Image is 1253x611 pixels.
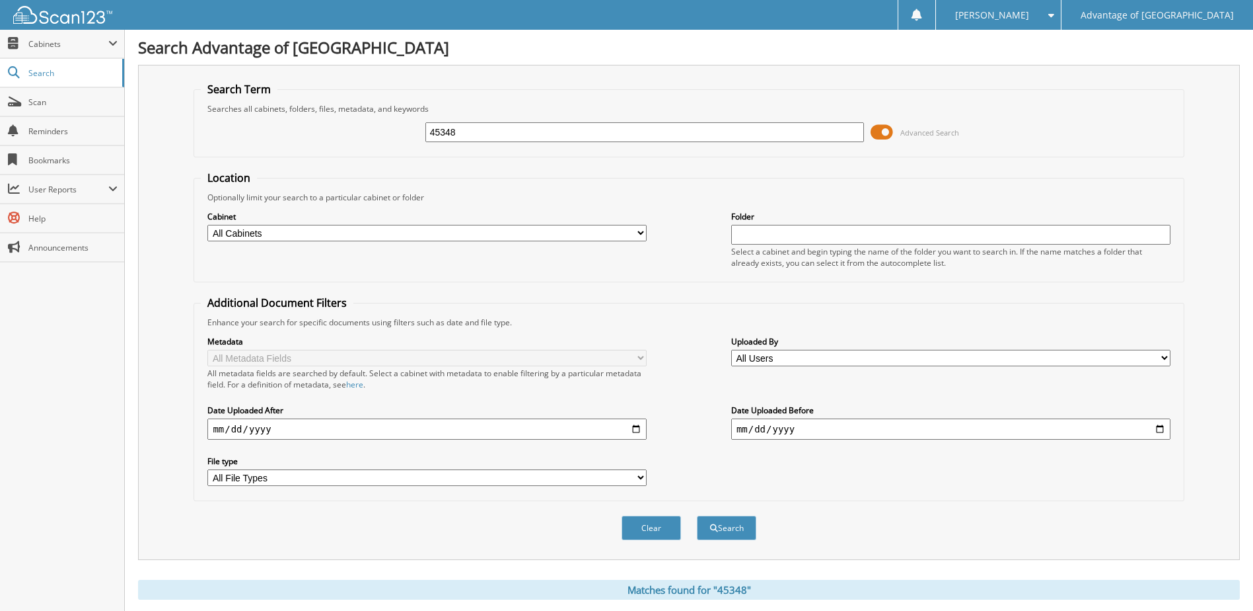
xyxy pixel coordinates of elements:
[955,11,1029,19] span: [PERSON_NAME]
[622,516,681,540] button: Clear
[28,97,118,108] span: Scan
[207,405,647,416] label: Date Uploaded After
[207,419,647,440] input: start
[207,456,647,467] label: File type
[731,405,1170,416] label: Date Uploaded Before
[346,379,363,390] a: here
[207,336,647,347] label: Metadata
[201,296,353,310] legend: Additional Document Filters
[731,211,1170,222] label: Folder
[207,368,647,390] div: All metadata fields are searched by default. Select a cabinet with metadata to enable filtering b...
[138,36,1240,58] h1: Search Advantage of [GEOGRAPHIC_DATA]
[697,516,756,540] button: Search
[28,67,116,79] span: Search
[731,336,1170,347] label: Uploaded By
[28,38,108,50] span: Cabinets
[13,6,112,24] img: scan123-logo-white.svg
[201,192,1176,203] div: Optionally limit your search to a particular cabinet or folder
[28,155,118,166] span: Bookmarks
[201,82,277,97] legend: Search Term
[201,317,1176,328] div: Enhance your search for specific documents using filters such as date and file type.
[138,580,1240,600] div: Matches found for "45348"
[1081,11,1234,19] span: Advantage of [GEOGRAPHIC_DATA]
[201,103,1176,114] div: Searches all cabinets, folders, files, metadata, and keywords
[28,184,108,195] span: User Reports
[207,211,647,222] label: Cabinet
[731,246,1170,268] div: Select a cabinet and begin typing the name of the folder you want to search in. If the name match...
[28,126,118,137] span: Reminders
[28,213,118,224] span: Help
[28,242,118,253] span: Announcements
[731,419,1170,440] input: end
[900,128,959,138] span: Advanced Search
[201,171,257,185] legend: Location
